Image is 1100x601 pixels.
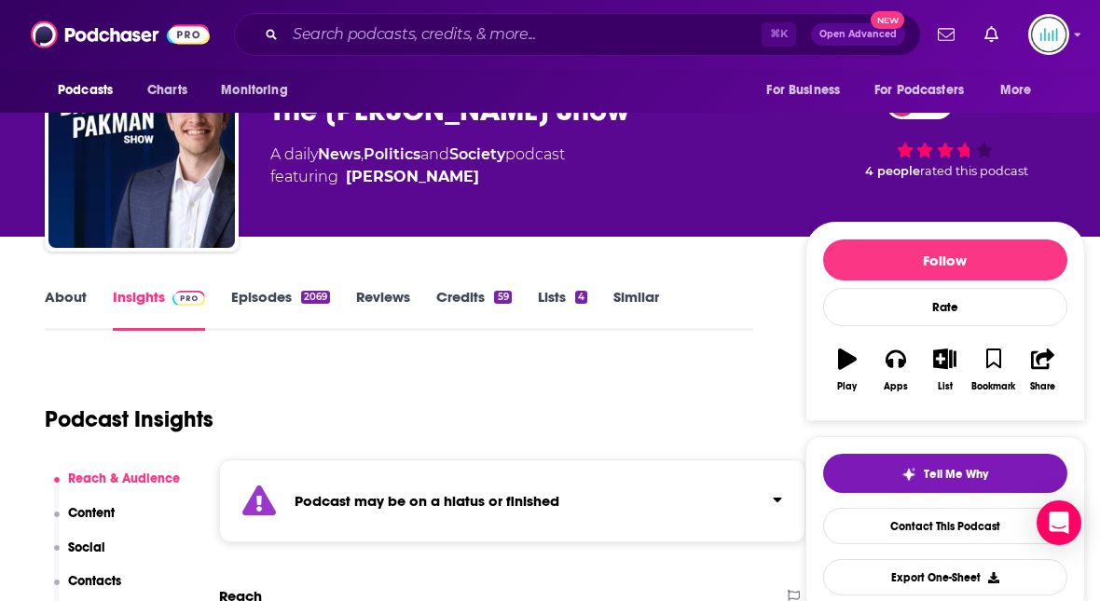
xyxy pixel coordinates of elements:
[837,381,857,392] div: Play
[1028,14,1069,55] img: User Profile
[436,288,511,331] a: Credits59
[920,164,1028,178] span: rated this podcast
[68,471,180,486] p: Reach & Audience
[874,77,964,103] span: For Podcasters
[920,336,969,403] button: List
[147,77,187,103] span: Charts
[68,505,115,521] p: Content
[54,505,116,540] button: Content
[805,75,1085,190] div: 74 4 peoplerated this podcast
[356,288,410,331] a: Reviews
[48,61,235,248] img: The David Pakman Show
[924,467,988,482] span: Tell Me Why
[762,22,796,47] span: ⌘ K
[172,291,205,306] img: Podchaser Pro
[811,23,905,46] button: Open AdvancedNew
[901,467,916,482] img: tell me why sparkle
[45,73,137,108] button: open menu
[219,459,805,542] section: Click to expand status details
[969,336,1018,403] button: Bookmark
[45,405,213,433] h1: Podcast Insights
[1018,336,1066,403] button: Share
[68,573,121,589] p: Contacts
[819,30,897,39] span: Open Advanced
[420,145,449,163] span: and
[221,77,287,103] span: Monitoring
[1030,381,1055,392] div: Share
[823,288,1067,326] div: Rate
[234,13,921,56] div: Search podcasts, credits, & more...
[270,166,565,188] span: featuring
[364,145,420,163] a: Politics
[930,19,962,50] a: Show notifications dropdown
[823,336,872,403] button: Play
[54,540,106,574] button: Social
[823,508,1067,544] a: Contact This Podcast
[766,77,840,103] span: For Business
[971,381,1015,392] div: Bookmark
[871,11,904,29] span: New
[1000,77,1032,103] span: More
[575,291,587,304] div: 4
[58,77,113,103] span: Podcasts
[346,166,479,188] a: David Pakman
[270,143,565,188] div: A daily podcast
[1028,14,1069,55] button: Show profile menu
[361,145,364,163] span: ,
[449,145,505,163] a: Society
[301,291,330,304] div: 2069
[68,540,105,555] p: Social
[977,19,1006,50] a: Show notifications dropdown
[823,239,1067,280] button: Follow
[295,492,559,510] strong: Podcast may be on a hiatus or finished
[884,381,908,392] div: Apps
[872,336,920,403] button: Apps
[31,17,210,52] img: Podchaser - Follow, Share and Rate Podcasts
[538,288,587,331] a: Lists4
[753,73,863,108] button: open menu
[285,20,762,49] input: Search podcasts, credits, & more...
[1028,14,1069,55] span: Logged in as podglomerate
[987,73,1055,108] button: open menu
[231,288,330,331] a: Episodes2069
[823,454,1067,493] button: tell me why sparkleTell Me Why
[1037,500,1081,545] div: Open Intercom Messenger
[865,164,920,178] span: 4 people
[613,288,659,331] a: Similar
[862,73,991,108] button: open menu
[54,471,181,505] button: Reach & Audience
[208,73,311,108] button: open menu
[113,288,205,331] a: InsightsPodchaser Pro
[938,381,953,392] div: List
[823,559,1067,595] button: Export One-Sheet
[45,288,87,331] a: About
[135,73,199,108] a: Charts
[494,291,511,304] div: 59
[318,145,361,163] a: News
